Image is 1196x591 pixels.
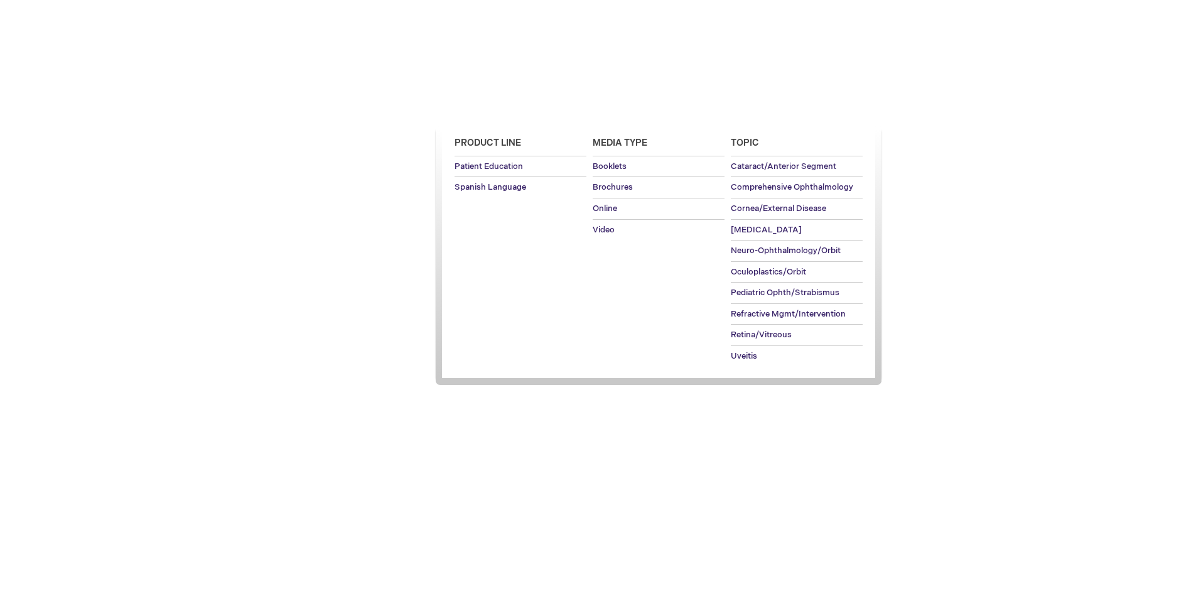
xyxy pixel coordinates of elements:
span: [MEDICAL_DATA] [731,225,802,235]
span: Patient Education [455,161,523,171]
span: Product Line [455,138,521,148]
span: Pediatric Ophth/Strabismus [731,288,839,298]
span: Spanish Language [455,182,526,192]
span: Topic [731,138,759,148]
span: Refractive Mgmt/Intervention [731,309,846,319]
span: Retina/Vitreous [731,330,792,340]
span: Media Type [593,138,647,148]
span: Comprehensive Ophthalmology [731,182,853,192]
span: Cataract/Anterior Segment [731,161,836,171]
span: Uveitis [731,351,757,361]
span: Cornea/External Disease [731,203,826,214]
span: Online [593,203,617,214]
span: Neuro-Ophthalmology/Orbit [731,246,841,256]
span: Brochures [593,182,633,192]
span: Video [593,225,615,235]
span: Oculoplastics/Orbit [731,267,806,277]
span: Booklets [593,161,627,171]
